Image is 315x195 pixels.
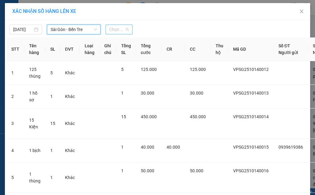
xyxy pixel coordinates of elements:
[233,145,269,150] span: VPSG2510140015
[72,29,81,35] span: DĐ:
[24,162,45,193] td: 1 thùng
[60,162,80,193] td: Khác
[24,61,45,85] td: 125 thùng
[162,37,185,61] th: CR
[293,3,310,20] button: Close
[72,35,161,46] span: [GEOGRAPHIC_DATA]
[60,37,80,61] th: ĐVT
[5,5,67,19] div: [GEOGRAPHIC_DATA]
[233,67,269,72] span: VPSG2510140012
[12,8,76,14] span: XÁC NHẬN SỐ HÀNG LÊN XE
[279,145,303,150] span: 0939619386
[233,168,269,173] span: VPSG2510140016
[109,25,129,34] span: Chọn chuyến
[6,37,24,61] th: STT
[72,5,161,13] div: Tân Phú
[233,114,269,119] span: VPSG2510140014
[228,37,274,61] th: Mã GD
[211,37,228,61] th: Thu hộ
[72,6,86,12] span: Nhận:
[50,94,53,99] span: 1
[50,70,53,75] span: 5
[60,139,80,162] td: Khác
[121,145,124,150] span: 1
[299,9,304,14] span: close
[94,28,97,31] span: down
[233,91,269,96] span: VPSG2510140013
[72,20,161,29] div: 0389337648
[24,85,45,108] td: 1 hồ sơ
[13,26,33,33] input: 14/10/2025
[136,37,162,61] th: Tổng cước
[121,67,124,72] span: 5
[60,61,80,85] td: Khác
[6,61,24,85] td: 1
[60,108,80,139] td: Khác
[5,5,15,12] span: Gửi:
[60,85,80,108] td: Khác
[185,37,211,61] th: CC
[279,43,290,48] span: Số ĐT
[45,37,60,61] th: SL
[6,162,24,193] td: 5
[116,37,136,61] th: Tổng SL
[279,50,298,55] span: Người gửi
[24,139,45,162] td: 1 bịch
[50,121,55,126] span: 15
[190,168,203,173] span: 50.000
[141,91,154,96] span: 30.000
[5,19,67,28] div: 0939619386
[72,13,161,20] div: Bác 3 Luật
[190,114,206,119] span: 450.000
[121,91,124,96] span: 1
[6,139,24,162] td: 4
[121,168,124,173] span: 1
[6,108,24,139] td: 3
[121,114,126,119] span: 15
[141,168,154,173] span: 50.000
[24,108,45,139] td: 15 Kiện
[24,37,45,61] th: Tên hàng
[190,91,203,96] span: 30.000
[141,67,157,72] span: 125.000
[80,37,99,61] th: Loại hàng
[50,148,53,153] span: 1
[190,67,206,72] span: 125.000
[141,145,154,150] span: 40.000
[141,114,157,119] span: 450.000
[99,37,116,61] th: Ghi chú
[51,25,97,34] span: Sài Gòn - Bến Tre
[6,85,24,108] td: 2
[167,145,180,150] span: 40.000
[50,175,53,180] span: 1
